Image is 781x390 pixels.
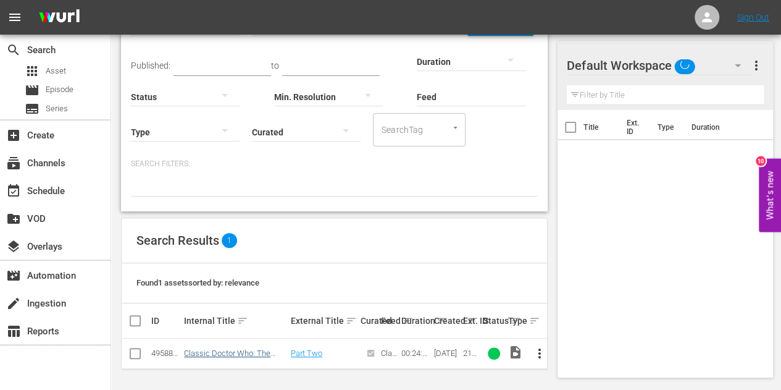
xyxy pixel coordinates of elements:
[650,110,684,145] th: Type
[136,233,219,248] span: Search Results
[684,110,758,145] th: Duration
[346,315,357,326] span: sort
[463,316,480,326] div: Ext. ID
[7,10,22,25] span: menu
[449,122,461,134] button: Open
[46,83,73,96] span: Episode
[759,158,781,232] button: Open Feedback Widget
[737,12,769,22] a: Sign Out
[131,159,538,169] p: Search Filters:
[434,349,459,358] div: [DATE]
[291,313,357,328] div: External Title
[131,61,170,70] span: Published:
[463,349,477,367] span: 216394
[151,316,180,326] div: ID
[25,64,40,78] span: Asset
[401,313,430,328] div: Duration
[6,324,21,339] span: Reports
[6,184,21,198] span: Schedule
[25,101,40,116] span: subtitles
[6,156,21,171] span: subscriptions
[222,233,237,248] span: 1
[151,349,180,358] div: 49588505
[6,239,21,254] span: Overlays
[434,313,459,328] div: Created
[6,268,21,283] span: Automation
[532,346,546,361] span: more_vert
[30,3,89,32] img: ans4CAIJ8jUAAAAAAAAAAAAAAAAAAAAAAAAgQb4GAAAAAAAAAAAAAAAAAAAAAAAAJMjXAAAAAAAAAAAAAAAAAAAAAAAAgAT5G...
[524,339,554,368] button: more_vert
[381,313,398,328] div: Feed
[291,349,322,358] a: Part Two
[756,156,766,166] div: 10
[46,65,66,77] span: Asset
[508,313,521,328] div: Type
[583,110,619,145] th: Title
[6,43,21,57] span: Search
[184,313,287,328] div: Internal Title
[6,296,21,311] span: Ingestion
[619,110,650,145] th: Ext. ID
[508,345,523,360] span: Video
[6,211,21,226] span: VOD
[46,103,68,115] span: Series
[237,315,248,326] span: sort
[567,48,752,83] div: Default Workspace
[401,349,430,358] div: 00:24:34.555
[25,83,40,98] span: Episode
[483,313,504,328] div: Status
[361,316,377,326] div: Curated
[6,128,21,143] span: add_box
[271,61,279,70] span: to
[184,349,285,376] a: Classic Doctor Who: The Androids of [PERSON_NAME] - Episode 2 (S1E2)
[749,58,764,73] span: more_vert
[749,51,764,80] button: more_vert
[136,278,259,287] span: Found 1 assets sorted by: relevance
